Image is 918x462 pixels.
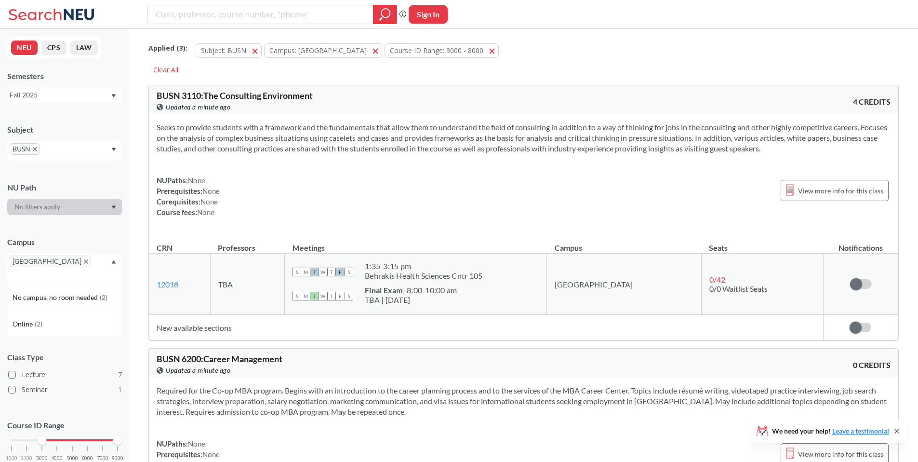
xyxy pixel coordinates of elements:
[13,319,35,329] span: Online
[202,450,220,459] span: None
[149,315,823,340] td: New available sections
[7,124,122,135] div: Subject
[111,94,116,98] svg: Dropdown arrow
[310,268,319,276] span: T
[7,199,122,215] div: Dropdown arrow
[33,147,37,151] svg: X to remove pill
[157,280,178,289] a: 12018
[6,456,17,461] span: 1000
[148,63,183,77] div: Clear All
[111,260,116,264] svg: Dropdown arrow
[7,87,122,103] div: Fall 2025Dropdown arrow
[81,456,93,461] span: 6000
[111,148,116,151] svg: Dropdown arrow
[701,233,823,254] th: Seats
[197,208,214,217] span: None
[7,352,122,363] span: Class Type
[166,102,230,112] span: Updated a minute ago
[327,268,336,276] span: T
[166,365,230,376] span: Updated a minute ago
[365,271,482,281] div: Behrakis Health Sciences Cntr 105
[157,122,891,154] section: Seeks to provide students with a framework and the fundamentals that allow them to understand the...
[327,292,336,300] span: T
[385,43,499,58] button: Course ID Range: 3000 - 8000
[7,420,122,431] p: Course ID Range
[798,185,883,197] span: View more info for this class
[709,275,725,284] span: 0 / 42
[293,292,301,300] span: S
[41,41,67,55] button: CPS
[112,456,123,461] span: 8000
[7,237,122,247] div: Campus
[373,5,397,24] div: magnifying glass
[202,187,220,195] span: None
[100,293,107,301] span: ( 2 )
[8,368,122,381] label: Lecture
[67,456,78,461] span: 5000
[157,353,282,364] span: BUSN 6200 : Career Management
[157,385,891,417] section: Required for the Co-op MBA program. Begins with an introduction to the career planning process an...
[345,292,353,300] span: S
[409,5,448,24] button: Sign In
[336,268,345,276] span: F
[36,456,48,461] span: 3000
[7,182,122,193] div: NU Path
[365,261,482,271] div: 1:35 - 3:15 pm
[188,176,205,185] span: None
[200,197,218,206] span: None
[365,285,457,295] div: | 8:00-10:00 am
[10,256,91,267] span: [GEOGRAPHIC_DATA]X to remove pill
[301,268,310,276] span: M
[118,369,122,380] span: 7
[853,360,891,370] span: 0 CREDITS
[155,6,366,23] input: Class, professor, course number, "phrase"
[798,448,883,460] span: View more info for this class
[301,292,310,300] span: M
[264,43,382,58] button: Campus: [GEOGRAPHIC_DATA]
[21,456,32,461] span: 2000
[547,254,701,315] td: [GEOGRAPHIC_DATA]
[832,427,889,435] a: Leave a testimonial
[285,233,547,254] th: Meetings
[11,41,38,55] button: NEU
[188,439,205,448] span: None
[13,292,100,303] span: No campus, no room needed
[10,90,110,100] div: Fall 2025
[157,175,220,217] div: NUPaths: Prerequisites: Corequisites: Course fees:
[97,456,108,461] span: 7000
[8,383,122,396] label: Seminar
[269,46,367,55] span: Campus: [GEOGRAPHIC_DATA]
[336,292,345,300] span: F
[772,428,889,435] span: We need your help!
[118,384,122,395] span: 1
[70,41,98,55] button: LAW
[379,8,391,21] svg: magnifying glass
[10,143,40,155] span: BUSNX to remove pill
[709,284,768,293] span: 0/0 Waitlist Seats
[7,253,122,284] div: [GEOGRAPHIC_DATA]X to remove pillDropdown arrowNo campus, no room needed(2)Online(2)
[547,233,701,254] th: Campus
[823,233,898,254] th: Notifications
[35,320,42,328] span: ( 2 )
[7,71,122,82] div: Semesters
[111,205,116,209] svg: Dropdown arrow
[157,243,173,253] div: CRN
[84,259,88,264] svg: X to remove pill
[319,268,327,276] span: W
[210,233,284,254] th: Professors
[319,292,327,300] span: W
[345,268,353,276] span: S
[196,43,262,58] button: Subject: BUSN
[51,456,63,461] span: 4000
[148,43,187,54] span: Applied ( 3 ):
[365,295,457,305] div: TBA | [DATE]
[201,46,246,55] span: Subject: BUSN
[365,285,403,295] b: Final Exam
[390,46,483,55] span: Course ID Range: 3000 - 8000
[293,268,301,276] span: S
[853,96,891,107] span: 4 CREDITS
[210,254,284,315] td: TBA
[7,141,122,161] div: BUSNX to remove pillDropdown arrow
[310,292,319,300] span: T
[157,90,313,101] span: BUSN 3110 : The Consulting Environment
